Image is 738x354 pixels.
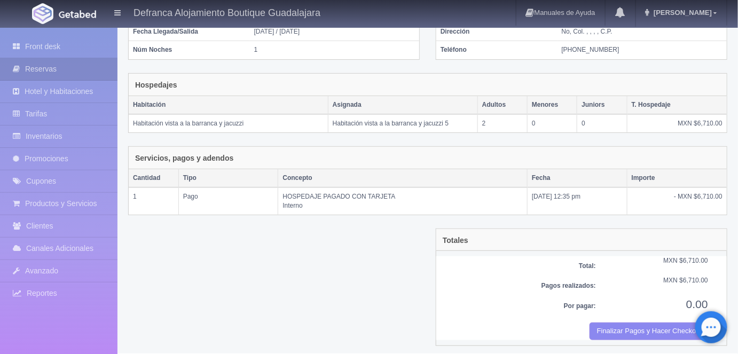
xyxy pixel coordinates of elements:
div: MXN $6,710.00 [604,256,716,265]
td: Pago [178,187,278,215]
td: No, Col. , , , , C.P. [558,23,727,41]
td: [DATE] 12:35 pm [528,187,627,215]
td: 1 [250,41,419,59]
h4: Defranca Alojamiento Boutique Guadalajara [134,5,320,19]
div: MXN $6,710.00 [604,276,716,285]
b: Pagos realizados: [541,282,596,289]
td: MXN $6,710.00 [627,114,727,132]
th: Juniors [577,96,627,114]
th: Adultos [477,96,527,114]
b: Por pagar: [564,302,596,310]
td: Habitación vista a la barranca y jacuzzi 5 [328,114,477,132]
h4: Totales [443,237,468,245]
td: 0 [577,114,627,132]
th: Teléfono [436,41,558,59]
th: Asignada [328,96,477,114]
td: Habitación vista a la barranca y jacuzzi [129,114,328,132]
th: Habitación [129,96,328,114]
span: [PERSON_NAME] [651,9,712,17]
img: Getabed [59,10,96,18]
td: - MXN $6,710.00 [627,187,727,215]
th: T. Hospedaje [627,96,727,114]
td: HOSPEDAJE PAGADO CON TARJETA Interno [278,187,528,215]
button: Finalizar Pagos y Hacer Checkout [590,322,708,340]
th: Tipo [178,169,278,187]
img: Getabed [32,3,53,24]
div: 0.00 [604,296,716,312]
th: Dirección [436,23,558,41]
th: Importe [627,169,727,187]
td: 1 [129,187,178,215]
td: 2 [477,114,527,132]
th: Menores [528,96,577,114]
th: Núm Noches [129,41,250,59]
h4: Hospedajes [135,81,177,89]
th: Concepto [278,169,528,187]
td: 0 [528,114,577,132]
td: [DATE] / [DATE] [250,23,419,41]
h4: Servicios, pagos y adendos [135,154,233,162]
th: Cantidad [129,169,178,187]
th: Fecha Llegada/Salida [129,23,250,41]
th: Fecha [528,169,627,187]
td: [PHONE_NUMBER] [558,41,727,59]
b: Total: [579,262,596,270]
